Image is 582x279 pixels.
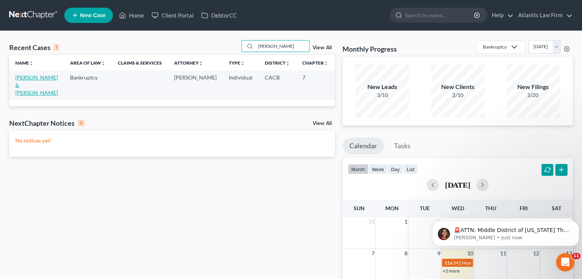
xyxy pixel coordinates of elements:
[285,61,290,66] i: unfold_more
[453,260,559,266] span: 341 Hearing for [PERSON_NAME], [PERSON_NAME]
[29,61,34,66] i: unfold_more
[488,8,514,22] a: Help
[9,118,85,128] div: NextChapter Notices
[112,55,168,70] th: Claims & Services
[348,164,368,174] button: month
[168,70,223,100] td: [PERSON_NAME]
[324,61,328,66] i: unfold_more
[355,83,409,91] div: New Leads
[506,91,560,99] div: 2/20
[342,138,384,154] a: Calendar
[342,44,397,54] h3: Monthly Progress
[15,60,34,66] a: Nameunfold_more
[70,60,106,66] a: Area of Lawunfold_more
[370,249,375,258] span: 7
[240,61,245,66] i: unfold_more
[265,60,290,66] a: Districtunfold_more
[54,44,59,51] div: 1
[431,91,484,99] div: 2/10
[313,121,332,126] a: View All
[313,45,332,50] a: View All
[367,217,375,226] span: 31
[420,205,430,211] span: Tue
[223,70,259,100] td: Individual
[15,137,329,144] p: No notices yet!
[80,13,106,18] span: New Case
[302,60,328,66] a: Chapterunfold_more
[115,8,148,22] a: Home
[199,61,203,66] i: unfold_more
[355,91,409,99] div: 3/10
[429,205,582,258] iframe: Intercom notifications message
[9,43,59,52] div: Recent Cases
[385,205,398,211] span: Mon
[483,44,507,50] div: Bankruptcy
[431,83,484,91] div: New Clients
[514,8,572,22] a: Atlantis Law Firm
[445,181,470,189] h2: [DATE]
[403,217,408,226] span: 1
[256,41,309,52] input: Search by name...
[572,253,580,259] span: 11
[444,260,452,266] span: 11a
[174,60,203,66] a: Attorneyunfold_more
[506,83,560,91] div: New Filings
[148,8,197,22] a: Client Portal
[259,70,296,100] td: CACB
[442,268,459,274] a: +2 more
[556,253,574,271] iframe: Intercom live chat
[197,8,241,22] a: DebtorCC
[388,164,403,174] button: day
[296,70,334,100] td: 7
[368,164,388,174] button: week
[403,249,408,258] span: 8
[101,61,106,66] i: unfold_more
[78,120,85,127] div: 0
[334,70,371,100] td: 6:25-bk-15550-RB
[15,74,58,96] a: [PERSON_NAME] & [PERSON_NAME]
[229,60,245,66] a: Typeunfold_more
[353,205,364,211] span: Sun
[405,8,475,22] input: Search by name...
[403,164,418,174] button: list
[64,70,112,100] td: Bankruptcy
[387,138,417,154] a: Tasks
